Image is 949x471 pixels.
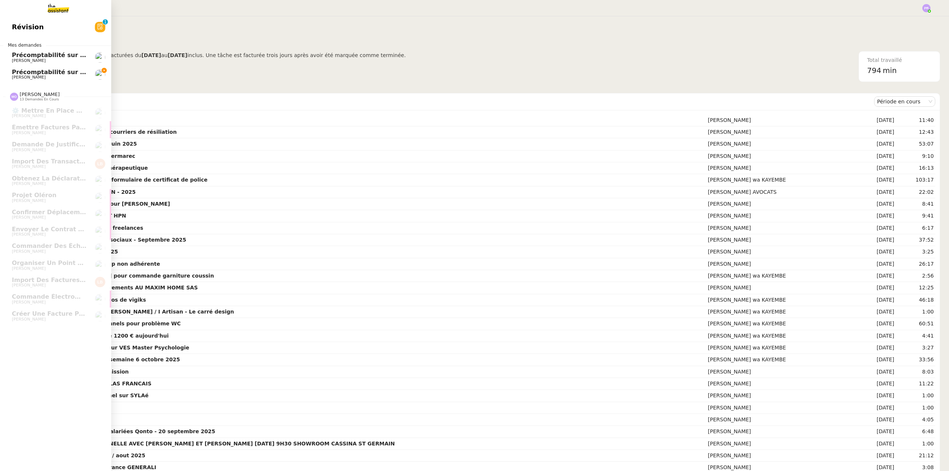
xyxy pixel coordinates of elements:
[896,282,935,294] td: 12:25
[883,64,897,77] span: min
[857,366,896,378] td: [DATE]
[39,441,395,447] strong: RENCONTRE EXCEPTIONNELLE AVEC [PERSON_NAME] ET [PERSON_NAME] [DATE] 9H30 SHOWROOM CASSINA ST GERMAIN
[857,426,896,438] td: [DATE]
[707,222,858,234] td: [PERSON_NAME]
[857,438,896,450] td: [DATE]
[857,115,896,126] td: [DATE]
[896,174,935,186] td: 103:17
[857,246,896,258] td: [DATE]
[707,330,858,342] td: [PERSON_NAME] wa KAYEMBE
[161,52,168,58] span: au
[707,318,858,330] td: [PERSON_NAME] wa KAYEMBE
[95,159,105,169] img: svg
[896,402,935,414] td: 1:00
[39,177,208,183] strong: Compléter et envoyer le formulaire de certificat de police
[877,97,932,106] nz-select-item: Période en cours
[707,138,858,150] td: [PERSON_NAME]
[95,311,105,321] img: users%2FfjlNmCTkLiVoA3HQjY3GA5JXGxb2%2Favatar%2Fstarofservice_97480retdsc0392.png
[707,210,858,222] td: [PERSON_NAME]
[39,273,214,279] strong: Appeler [PERSON_NAME] pour commande garniture coussin
[896,366,935,378] td: 8:03
[707,402,858,414] td: [PERSON_NAME]
[857,306,896,318] td: [DATE]
[857,174,896,186] td: [DATE]
[707,342,858,354] td: [PERSON_NAME] wa KAYEMBE
[12,259,143,266] span: Organiser un point de synchronisation
[12,276,191,283] span: Import des factures et justificatifs - septembre 2025
[896,414,935,426] td: 4:05
[707,150,858,162] td: [PERSON_NAME]
[707,270,858,282] td: [PERSON_NAME] wa KAYEMBE
[12,141,193,148] span: Demande de justificatifs Pennylane - septembre 2025
[95,69,105,80] img: users%2FQNmrJKjvCnhZ9wRJPnUNc9lj8eE3%2Favatar%2F5ca36b56-0364-45de-a850-26ae83da85f1
[857,342,896,354] td: [DATE]
[896,306,935,318] td: 1:00
[857,126,896,138] td: [DATE]
[896,138,935,150] td: 53:07
[896,390,935,402] td: 1:00
[168,52,187,58] b: [DATE]
[707,438,858,450] td: [PERSON_NAME]
[95,142,105,152] img: users%2FfjlNmCTkLiVoA3HQjY3GA5JXGxb2%2Favatar%2Fstarofservice_97480retdsc0392.png
[12,158,152,165] span: Import des transaction CB - octobre 2025
[141,52,161,58] b: [DATE]
[95,277,105,287] img: svg
[707,294,858,306] td: [PERSON_NAME] wa KAYEMBE
[95,52,105,63] img: users%2FQNmrJKjvCnhZ9wRJPnUNc9lj8eE3%2Favatar%2F5ca36b56-0364-45de-a850-26ae83da85f1
[10,93,18,101] img: svg
[857,282,896,294] td: [DATE]
[12,293,205,300] span: Commande électroménagers Boulanger - PROJET OLERON
[12,175,179,182] span: Obtenez la déclaration des bénéficiaires effectifs
[12,21,44,33] span: Révision
[20,97,59,102] span: 13 demandes en cours
[707,246,858,258] td: [PERSON_NAME]
[857,138,896,150] td: [DATE]
[896,294,935,306] td: 46:18
[896,115,935,126] td: 11:40
[12,232,46,237] span: [PERSON_NAME]
[707,354,858,366] td: [PERSON_NAME] wa KAYEMBE
[857,450,896,462] td: [DATE]
[104,19,107,26] p: 1
[857,258,896,270] td: [DATE]
[12,130,46,135] span: [PERSON_NAME]
[857,378,896,390] td: [DATE]
[95,260,105,271] img: users%2FutyFSk64t3XkVZvBICD9ZGkOt3Y2%2Favatar%2F51cb3b97-3a78-460b-81db-202cf2efb2f3
[95,108,105,118] img: users%2FfjlNmCTkLiVoA3HQjY3GA5JXGxb2%2Favatar%2Fstarofservice_97480retdsc0392.png
[20,92,60,97] span: [PERSON_NAME]
[12,192,56,199] span: Projet Oléron
[12,242,173,249] span: Commander des échantillons pour Saint Nicolas
[857,294,896,306] td: [DATE]
[707,414,858,426] td: [PERSON_NAME]
[857,210,896,222] td: [DATE]
[857,150,896,162] td: [DATE]
[12,226,173,233] span: Envoyer le contrat pour signature électronique
[707,282,858,294] td: [PERSON_NAME]
[12,198,46,203] span: [PERSON_NAME]
[896,150,935,162] td: 9:10
[896,318,935,330] td: 60:51
[12,164,46,169] span: [PERSON_NAME]
[896,270,935,282] td: 2:56
[707,258,858,270] td: [PERSON_NAME]
[857,354,896,366] td: [DATE]
[857,330,896,342] td: [DATE]
[707,234,858,246] td: [PERSON_NAME]
[896,234,935,246] td: 37:52
[896,258,935,270] td: 26:17
[707,378,858,390] td: [PERSON_NAME]
[39,237,186,243] strong: Récupérer les éléments sociaux - Septembre 2025
[12,124,164,131] span: Émettre factures partage prix professionnels
[896,126,935,138] td: 12:43
[707,186,858,198] td: [PERSON_NAME] AVOCATS
[896,330,935,342] td: 4:41
[896,210,935,222] td: 9:41
[896,246,935,258] td: 3:25
[187,52,406,58] span: inclus. Une tâche est facturée trois jours après avoir été marquée comme terminée.
[95,125,105,135] img: users%2FfjlNmCTkLiVoA3HQjY3GA5JXGxb2%2Favatar%2Fstarofservice_97480retdsc0392.png
[12,69,157,76] span: Précomptabilité sur Dext - septembre 2025
[707,115,858,126] td: [PERSON_NAME]
[896,354,935,366] td: 33:56
[12,181,46,186] span: [PERSON_NAME]
[95,192,105,203] img: users%2FfjlNmCTkLiVoA3HQjY3GA5JXGxb2%2Favatar%2Fstarofservice_97480retdsc0392.png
